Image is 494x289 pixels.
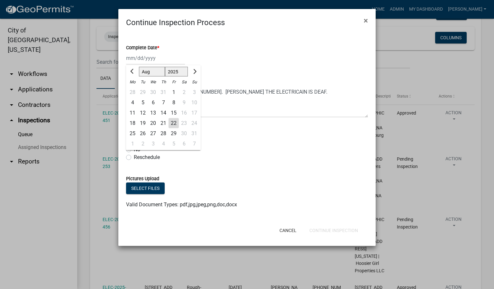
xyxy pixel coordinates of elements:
[190,67,198,77] button: Next month
[127,87,138,98] div: Monday, July 28, 2025
[127,98,138,108] div: 4
[169,128,179,139] div: 29
[138,128,148,139] div: Tuesday, August 26, 2025
[158,87,169,98] div: 31
[127,108,138,118] div: Monday, August 11, 2025
[169,128,179,139] div: Friday, August 29, 2025
[138,139,148,149] div: 2
[127,118,138,128] div: Monday, August 18, 2025
[364,16,368,25] span: ×
[127,87,138,98] div: 28
[126,177,159,181] label: Pictures Upload
[169,98,179,108] div: Friday, August 8, 2025
[158,87,169,98] div: Thursday, July 31, 2025
[138,118,148,128] div: Tuesday, August 19, 2025
[169,108,179,118] div: 15
[129,67,136,77] button: Previous month
[148,139,158,149] div: Wednesday, September 3, 2025
[127,77,138,87] div: Mo
[148,128,158,139] div: 27
[169,87,179,98] div: 1
[127,108,138,118] div: 11
[138,118,148,128] div: 19
[148,118,158,128] div: 20
[274,225,302,236] button: Cancel
[148,77,158,87] div: We
[158,98,169,108] div: 7
[158,118,169,128] div: Thursday, August 21, 2025
[148,128,158,139] div: Wednesday, August 27, 2025
[169,77,179,87] div: Fr
[165,67,188,77] select: Select year
[158,128,169,139] div: 28
[169,139,179,149] div: 5
[127,139,138,149] div: Monday, September 1, 2025
[126,201,237,208] span: Valid Document Types: pdf,jpg,jpeg,png,doc,docx
[169,118,179,128] div: Friday, August 22, 2025
[138,108,148,118] div: 12
[148,98,158,108] div: Wednesday, August 6, 2025
[126,17,225,28] h4: Continue Inspection Process
[158,128,169,139] div: Thursday, August 28, 2025
[169,139,179,149] div: Friday, September 5, 2025
[158,118,169,128] div: 21
[127,139,138,149] div: 1
[126,51,185,65] input: mm/dd/yyyy
[134,154,160,161] label: Reschedule
[138,139,148,149] div: Tuesday, September 2, 2025
[148,87,158,98] div: Wednesday, July 30, 2025
[138,98,148,108] div: 5
[169,98,179,108] div: 8
[127,98,138,108] div: Monday, August 4, 2025
[158,108,169,118] div: Thursday, August 14, 2025
[158,139,169,149] div: Thursday, September 4, 2025
[148,118,158,128] div: Wednesday, August 20, 2025
[138,128,148,139] div: 26
[169,108,179,118] div: Friday, August 15, 2025
[148,139,158,149] div: 3
[148,98,158,108] div: 6
[139,67,165,77] select: Select month
[127,118,138,128] div: 18
[127,128,138,139] div: Monday, August 25, 2025
[169,118,179,128] div: 22
[148,108,158,118] div: Wednesday, August 13, 2025
[158,108,169,118] div: 14
[138,77,148,87] div: Tu
[169,87,179,98] div: Friday, August 1, 2025
[138,87,148,98] div: Tuesday, July 29, 2025
[189,77,199,87] div: Su
[138,98,148,108] div: Tuesday, August 5, 2025
[127,128,138,139] div: 25
[304,225,363,236] button: Continue Inspection
[158,77,169,87] div: Th
[148,108,158,118] div: 13
[138,108,148,118] div: Tuesday, August 12, 2025
[148,87,158,98] div: 30
[359,12,373,30] button: Close
[158,139,169,149] div: 4
[126,182,165,194] button: Select files
[138,87,148,98] div: 29
[179,77,189,87] div: Sa
[126,46,159,50] label: Complete Date
[158,98,169,108] div: Thursday, August 7, 2025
